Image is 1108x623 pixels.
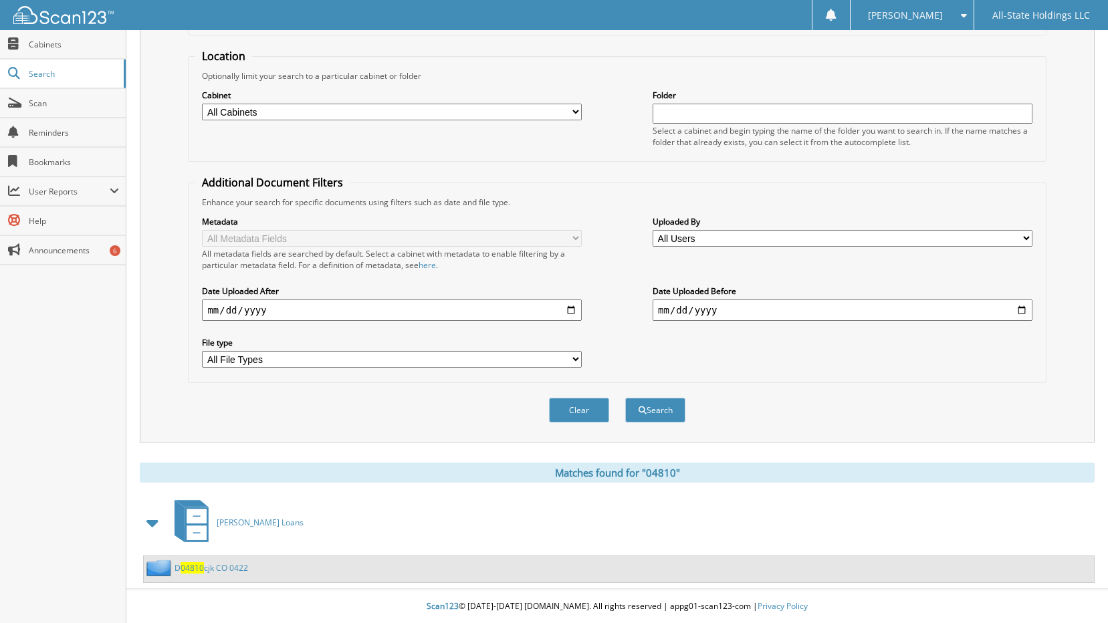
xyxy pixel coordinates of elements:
legend: Location [195,49,252,64]
iframe: Chat Widget [1041,559,1108,623]
div: © [DATE]-[DATE] [DOMAIN_NAME]. All rights reserved | appg01-scan123-com | [126,590,1108,623]
label: Date Uploaded Before [653,285,1032,297]
a: Privacy Policy [758,600,808,612]
button: Search [625,398,685,422]
span: Scan123 [427,600,459,612]
input: end [653,299,1032,321]
input: start [202,299,582,321]
span: User Reports [29,186,110,197]
label: Metadata [202,216,582,227]
div: 6 [110,245,120,256]
span: [PERSON_NAME] [868,11,943,19]
label: File type [202,337,582,348]
img: scan123-logo-white.svg [13,6,114,24]
label: Date Uploaded After [202,285,582,297]
span: Help [29,215,119,227]
span: Cabinets [29,39,119,50]
label: Folder [653,90,1032,101]
img: folder2.png [146,559,175,576]
a: here [419,259,436,271]
span: All-State Holdings LLC [992,11,1090,19]
span: Search [29,68,117,80]
div: All metadata fields are searched by default. Select a cabinet with metadata to enable filtering b... [202,248,582,271]
span: 04810 [181,562,204,574]
button: Clear [549,398,609,422]
span: Bookmarks [29,156,119,168]
div: Optionally limit your search to a particular cabinet or folder [195,70,1038,82]
div: Matches found for "04810" [140,463,1095,483]
label: Cabinet [202,90,582,101]
span: [PERSON_NAME] Loans [217,517,304,528]
a: [PERSON_NAME] Loans [167,496,304,549]
legend: Additional Document Filters [195,175,350,190]
div: Select a cabinet and begin typing the name of the folder you want to search in. If the name match... [653,125,1032,148]
div: Enhance your search for specific documents using filters such as date and file type. [195,197,1038,208]
span: Reminders [29,127,119,138]
label: Uploaded By [653,216,1032,227]
span: Scan [29,98,119,109]
span: Announcements [29,245,119,256]
a: D04810cjk CO 0422 [175,562,248,574]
